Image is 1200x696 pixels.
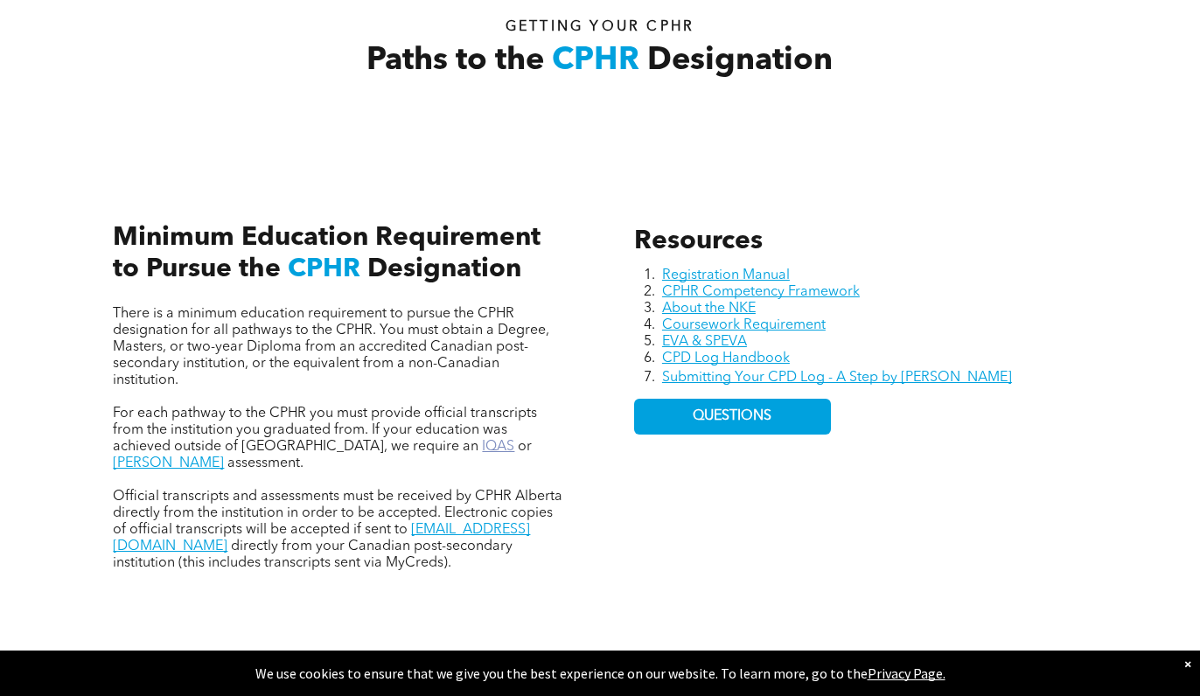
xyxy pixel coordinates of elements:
[113,225,541,282] span: Minimum Education Requirement to Pursue the
[662,371,1012,385] a: Submitting Your CPD Log - A Step by [PERSON_NAME]
[868,665,945,682] a: Privacy Page.
[113,307,549,387] span: There is a minimum education requirement to pursue the CPHR designation for all pathways to the C...
[113,407,537,454] span: For each pathway to the CPHR you must provide official transcripts from the institution you gradu...
[113,539,513,570] span: directly from your Canadian post-secondary institution (this includes transcripts sent via MyCreds).
[647,45,833,77] span: Designation
[552,45,639,77] span: CPHR
[662,335,747,349] a: EVA & SPEVA
[367,256,521,282] span: Designation
[662,268,790,282] a: Registration Manual
[288,256,360,282] span: CPHR
[634,399,831,435] a: QUESTIONS
[662,351,790,365] a: CPD Log Handbook
[113,490,562,537] span: Official transcripts and assessments must be received by CPHR Alberta directly from the instituti...
[366,45,544,77] span: Paths to the
[634,228,763,254] span: Resources
[506,20,694,34] span: Getting your Cphr
[113,456,224,470] a: [PERSON_NAME]
[662,302,756,316] a: About the NKE
[518,440,532,454] span: or
[227,456,303,470] span: assessment.
[662,318,826,332] a: Coursework Requirement
[1184,655,1191,672] div: Dismiss notification
[482,440,514,454] a: IQAS
[693,408,771,425] span: QUESTIONS
[662,285,860,299] a: CPHR Competency Framework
